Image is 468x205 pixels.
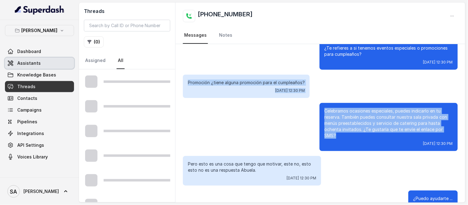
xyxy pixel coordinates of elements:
p: Celebramos ocasiones especiales, puedes indicarlo en tu reserva. También puedes consultar nuestra... [325,108,453,139]
a: Campaigns [5,105,74,116]
span: [DATE] 12:30 PM [275,88,305,93]
a: Contacts [5,93,74,104]
a: Pipelines [5,116,74,127]
span: Voices Library [17,154,48,160]
h2: [PHONE_NUMBER] [198,10,253,22]
a: Messages [183,27,208,44]
button: (0) [84,36,104,47]
nav: Tabs [84,52,170,69]
span: Knowledge Bases [17,72,56,78]
span: [DATE] 12:30 PM [423,60,453,65]
a: Assistants [5,58,74,69]
a: Threads [5,81,74,92]
p: Pero esto es una cosa que tengo que motivar, este no, esto esto no es una respuesta Abuela. [188,161,316,173]
a: API Settings [5,140,74,151]
a: Knowledge Bases [5,69,74,80]
span: Integrations [17,130,44,137]
img: light.svg [15,5,64,15]
input: Search by Call ID or Phone Number [84,20,170,31]
span: Threads [17,84,35,90]
a: Assigned [84,52,107,69]
a: Dashboard [5,46,74,57]
p: ¿Te refieres a si tenemos eventos especiales o promociones para cumpleaños? [325,45,453,57]
text: SA [10,188,17,195]
a: Voices Library [5,151,74,162]
span: Assistants [17,60,41,66]
a: All [117,52,125,69]
nav: Tabs [183,27,458,44]
h2: Threads [84,7,170,15]
span: [PERSON_NAME] [23,188,59,195]
a: [PERSON_NAME] [5,183,74,200]
span: [DATE] 12:30 PM [423,141,453,146]
a: Integrations [5,128,74,139]
a: Notes [218,27,234,44]
p: ¿Puedo ayudarte ... [413,195,453,202]
span: Pipelines [17,119,37,125]
p: Promoción ¿tiene alguna promoción para el cumpleaños? [188,80,305,86]
span: API Settings [17,142,44,148]
p: [PERSON_NAME] [22,27,58,34]
button: [PERSON_NAME] [5,25,74,36]
span: Dashboard [17,48,41,55]
span: Campaigns [17,107,42,113]
span: Contacts [17,95,37,101]
span: [DATE] 12:30 PM [287,176,316,181]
